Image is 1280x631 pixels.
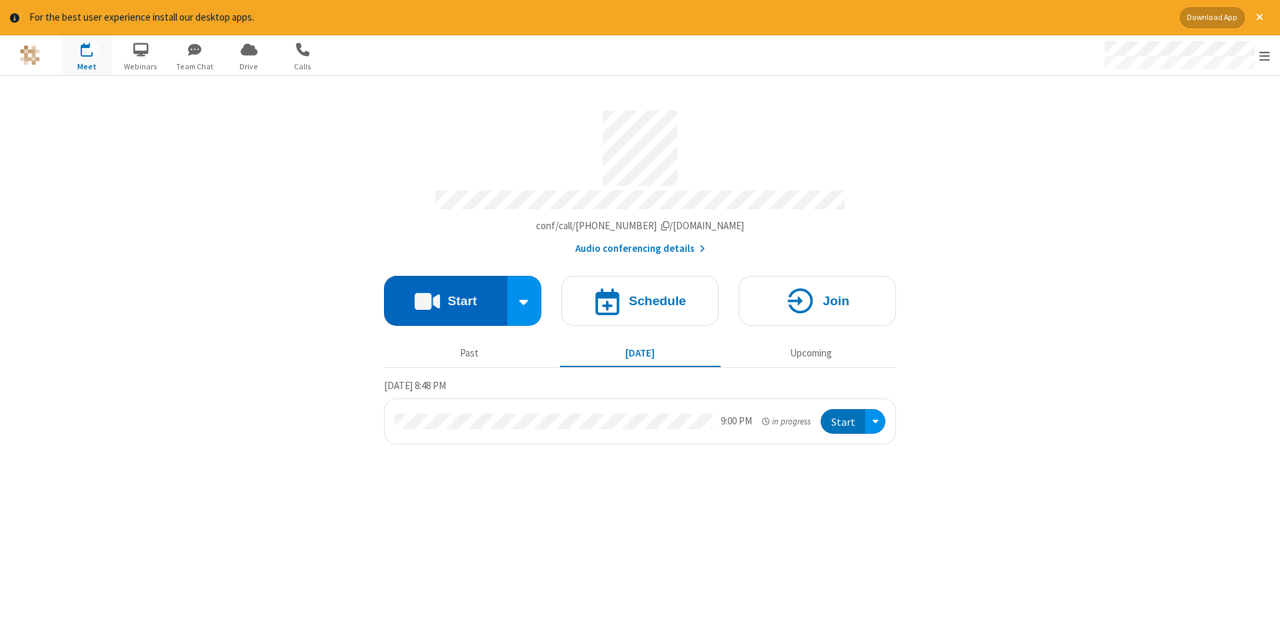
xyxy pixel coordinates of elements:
[762,415,811,428] em: in progress
[507,276,542,326] div: Start conference options
[536,219,745,234] button: Copy my meeting room linkCopy my meeting room link
[278,61,328,73] span: Calls
[821,409,865,434] button: Start
[384,379,446,392] span: [DATE] 8:48 PM
[575,241,705,257] button: Audio conferencing details
[629,295,686,307] h4: Schedule
[20,45,40,65] img: QA Selenium DO NOT DELETE OR CHANGE
[560,341,721,366] button: [DATE]
[384,101,896,256] section: Account details
[1249,7,1270,28] button: Close alert
[1092,35,1280,75] div: Open menu
[739,276,896,326] button: Join
[865,409,885,434] div: Open menu
[116,61,166,73] span: Webinars
[731,341,891,366] button: Upcoming
[5,35,55,75] button: Logo
[170,61,220,73] span: Team Chat
[29,10,1170,25] div: For the best user experience install our desktop apps.
[561,276,719,326] button: Schedule
[389,341,550,366] button: Past
[1180,7,1245,28] button: Download App
[536,219,745,232] span: Copy my meeting room link
[721,414,752,429] div: 9:00 PM
[384,378,896,444] section: Today's Meetings
[384,276,507,326] button: Start
[224,61,274,73] span: Drive
[62,61,112,73] span: Meet
[447,295,477,307] h4: Start
[823,295,849,307] h4: Join
[90,43,99,53] div: 1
